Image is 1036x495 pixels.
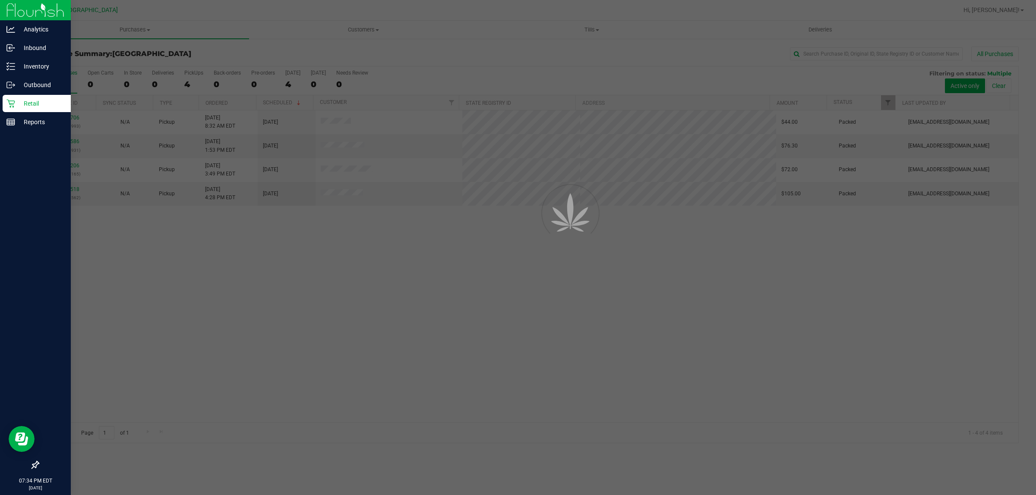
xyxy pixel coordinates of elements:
[6,62,15,71] inline-svg: Inventory
[15,43,67,53] p: Inbound
[15,61,67,72] p: Inventory
[15,80,67,90] p: Outbound
[6,81,15,89] inline-svg: Outbound
[6,44,15,52] inline-svg: Inbound
[6,118,15,126] inline-svg: Reports
[15,24,67,34] p: Analytics
[4,485,67,491] p: [DATE]
[9,426,35,452] iframe: Resource center
[6,25,15,34] inline-svg: Analytics
[6,99,15,108] inline-svg: Retail
[15,98,67,109] p: Retail
[4,477,67,485] p: 07:34 PM EDT
[15,117,67,127] p: Reports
